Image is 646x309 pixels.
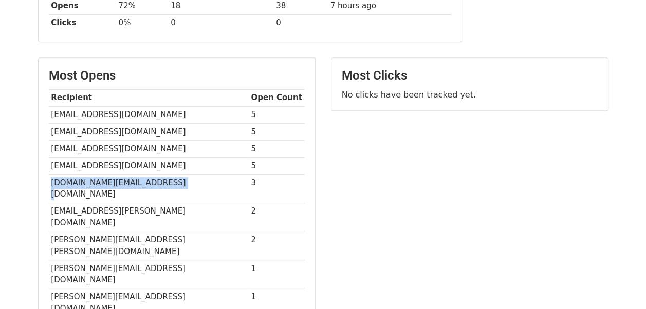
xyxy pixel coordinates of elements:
[49,203,249,231] td: [EMAIL_ADDRESS][PERSON_NAME][DOMAIN_NAME]
[249,140,305,157] td: 5
[249,203,305,231] td: 2
[49,106,249,123] td: [EMAIL_ADDRESS][DOMAIN_NAME]
[49,175,249,203] td: [DOMAIN_NAME][EMAIL_ADDRESS][DOMAIN_NAME]
[595,260,646,309] iframe: Chat Widget
[49,14,116,31] th: Clicks
[249,260,305,288] td: 1
[249,106,305,123] td: 5
[49,260,249,288] td: [PERSON_NAME][EMAIL_ADDRESS][DOMAIN_NAME]
[116,14,169,31] td: 0%
[168,14,273,31] td: 0
[273,14,328,31] td: 0
[49,157,249,174] td: [EMAIL_ADDRESS][DOMAIN_NAME]
[249,89,305,106] th: Open Count
[49,231,249,260] td: [PERSON_NAME][EMAIL_ADDRESS][PERSON_NAME][DOMAIN_NAME]
[49,140,249,157] td: [EMAIL_ADDRESS][DOMAIN_NAME]
[249,175,305,203] td: 3
[342,89,598,100] p: No clicks have been tracked yet.
[342,68,598,83] h3: Most Clicks
[49,68,305,83] h3: Most Opens
[249,123,305,140] td: 5
[49,89,249,106] th: Recipient
[249,157,305,174] td: 5
[49,123,249,140] td: [EMAIL_ADDRESS][DOMAIN_NAME]
[249,231,305,260] td: 2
